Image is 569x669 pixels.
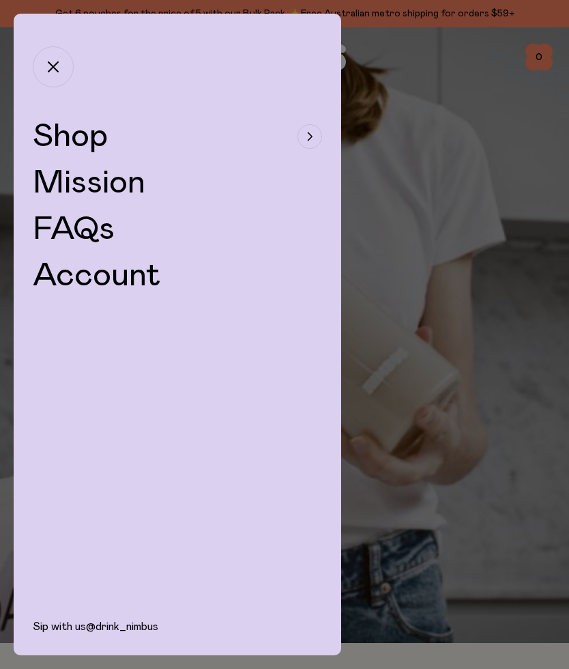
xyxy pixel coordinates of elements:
[33,120,108,153] span: Shop
[14,620,341,655] div: Sip with us
[33,213,115,246] a: FAQs
[86,621,158,632] a: @drink_nimbus
[33,167,145,199] a: Mission
[33,120,322,153] button: Shop
[33,259,161,292] a: Account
